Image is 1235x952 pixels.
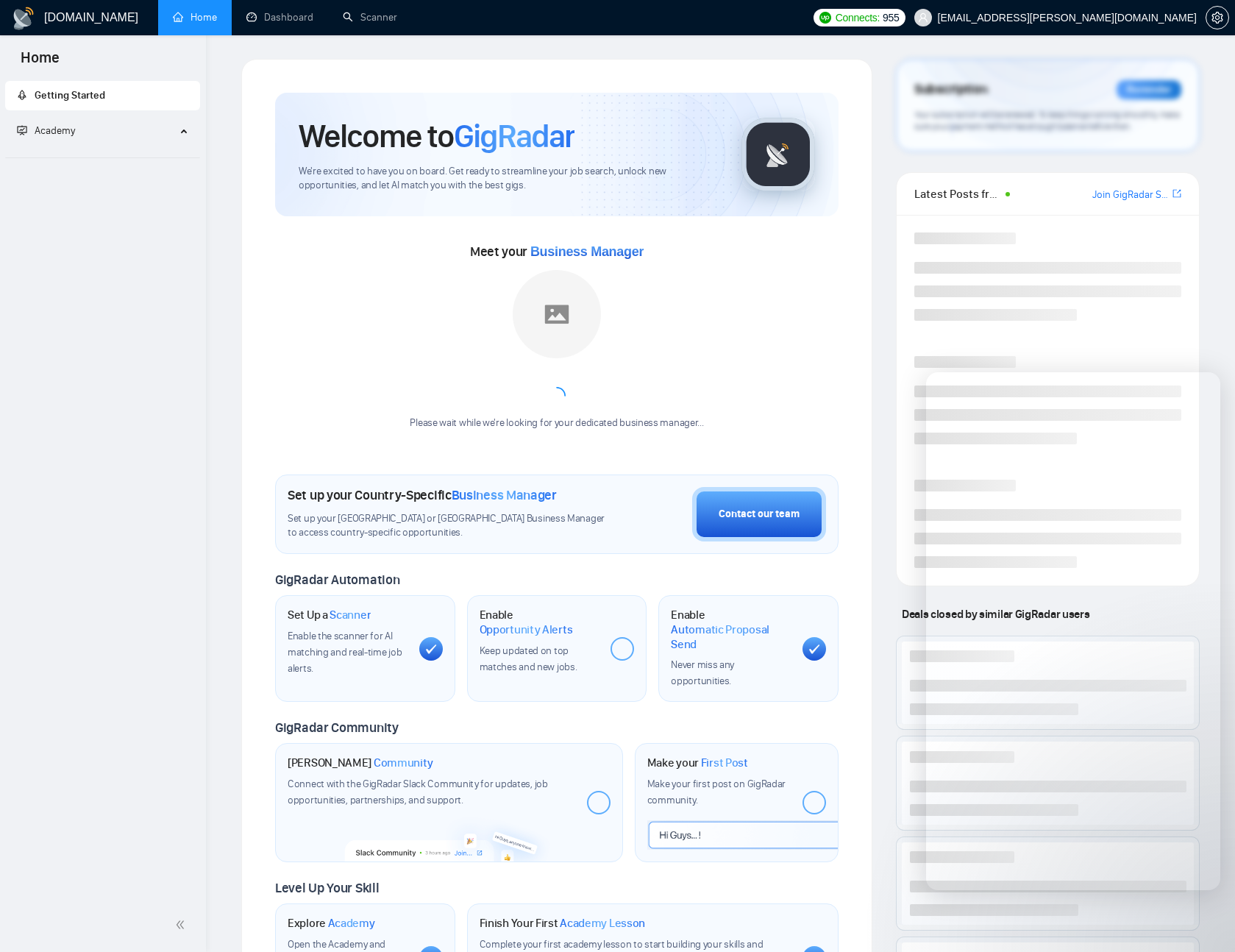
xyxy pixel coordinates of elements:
span: fund-projection-screen [17,125,27,135]
h1: Finish Your First [480,916,645,931]
span: export [1172,188,1181,199]
span: GigRadar Community [275,720,399,736]
li: Getting Started [5,81,200,110]
span: Keep updated on top matches and new jobs. [480,644,577,673]
h1: Explore [288,916,375,931]
span: GigRadar [454,116,574,156]
div: Reminder [1117,80,1181,99]
h1: Set Up a [288,608,371,622]
span: Academy [35,124,75,137]
span: Enable the scanner for AI matching and real-time job alerts. [288,630,402,675]
a: Join GigRadar Slack Community [1092,187,1170,203]
img: upwork-logo.png [819,12,831,24]
h1: Make your [647,756,748,770]
span: Level Up Your Skill [275,880,379,896]
a: dashboardDashboard [246,11,313,24]
img: slackcommunity-bg.png [345,811,552,862]
h1: [PERSON_NAME] [288,756,433,770]
h1: Set up your Country-Specific [288,487,557,503]
span: rocket [17,90,27,100]
span: user [918,13,928,23]
span: Business Manager [530,244,644,259]
span: Subscription [914,77,987,102]
span: 955 [883,10,899,26]
button: setting [1206,6,1229,29]
a: searchScanner [343,11,397,24]
span: Business Manager [452,487,557,503]
span: Your subscription will be renewed. To keep things running smoothly, make sure your payment method... [914,109,1179,132]
div: Please wait while we're looking for your dedicated business manager... [401,416,712,430]
h1: Enable [671,608,791,651]
button: Contact our team [692,487,826,541]
a: export [1172,187,1181,201]
img: placeholder.png [513,270,601,358]
span: setting [1206,12,1228,24]
a: setting [1206,12,1229,24]
span: Latest Posts from the GigRadar Community [914,185,1001,203]
span: Home [9,47,71,78]
span: Academy [17,124,75,137]
span: Deals closed by similar GigRadar users [896,601,1095,627]
span: Academy [328,916,375,931]
span: Automatic Proposal Send [671,622,791,651]
h1: Enable [480,608,599,636]
span: We're excited to have you on board. Get ready to streamline your job search, unlock new opportuni... [299,165,718,193]
iframe: Intercom live chat [1185,902,1220,937]
span: Community [374,756,433,770]
span: loading [548,387,566,405]
span: Never miss any opportunities. [671,658,734,687]
span: Academy Lesson [560,916,645,931]
span: Scanner [330,608,371,622]
div: Contact our team [719,506,800,522]
h1: Welcome to [299,116,574,156]
span: GigRadar Automation [275,572,399,588]
span: Getting Started [35,89,105,102]
span: First Post [701,756,748,770]
span: Make your first post on GigRadar community. [647,778,786,806]
a: homeHome [173,11,217,24]
span: Meet your [470,244,644,260]
span: Set up your [GEOGRAPHIC_DATA] or [GEOGRAPHIC_DATA] Business Manager to access country-specific op... [288,512,611,540]
span: Opportunity Alerts [480,622,573,637]
iframe: Intercom live chat [926,372,1220,890]
img: gigradar-logo.png [741,118,815,191]
span: Connects: [836,10,880,26]
span: double-left [175,917,190,932]
li: Academy Homepage [5,152,200,161]
span: Connect with the GigRadar Slack Community for updates, job opportunities, partnerships, and support. [288,778,548,806]
img: logo [12,7,35,30]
